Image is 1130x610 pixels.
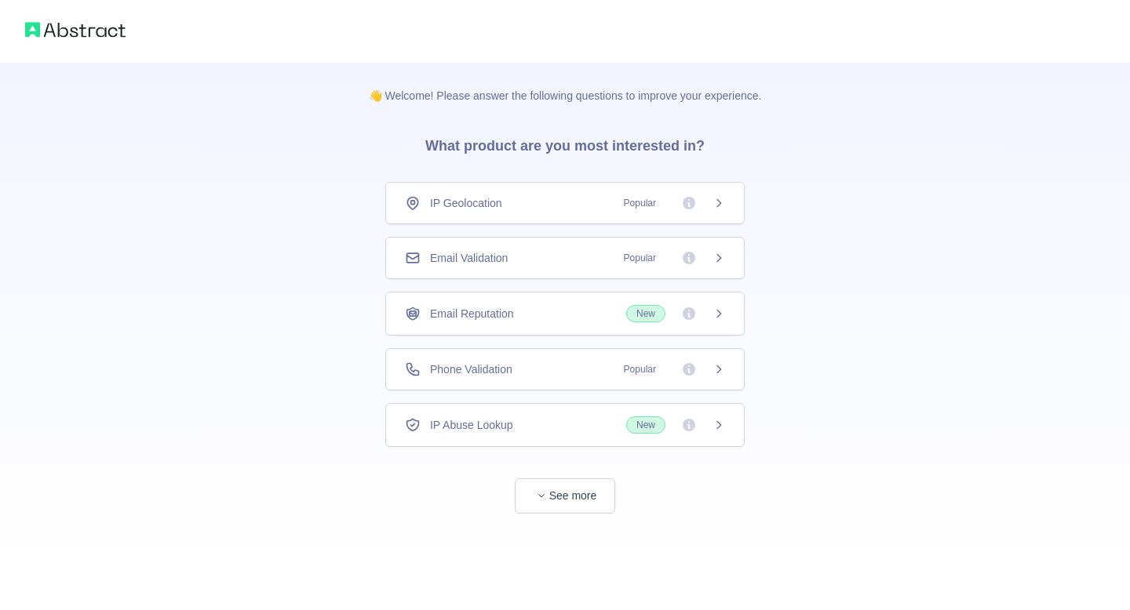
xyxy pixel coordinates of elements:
span: Email Validation [430,250,508,266]
span: Phone Validation [430,361,512,377]
p: 👋 Welcome! Please answer the following questions to improve your experience. [344,63,787,103]
img: Abstract logo [25,19,126,41]
button: See more [515,478,615,514]
span: Popular [614,195,665,211]
span: New [626,416,665,434]
span: New [626,305,665,322]
span: Popular [614,250,665,266]
span: Popular [614,361,665,377]
span: IP Geolocation [430,195,502,211]
span: Email Reputation [430,306,514,321]
span: IP Abuse Lookup [430,417,513,433]
h3: What product are you most interested in? [400,103,730,182]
